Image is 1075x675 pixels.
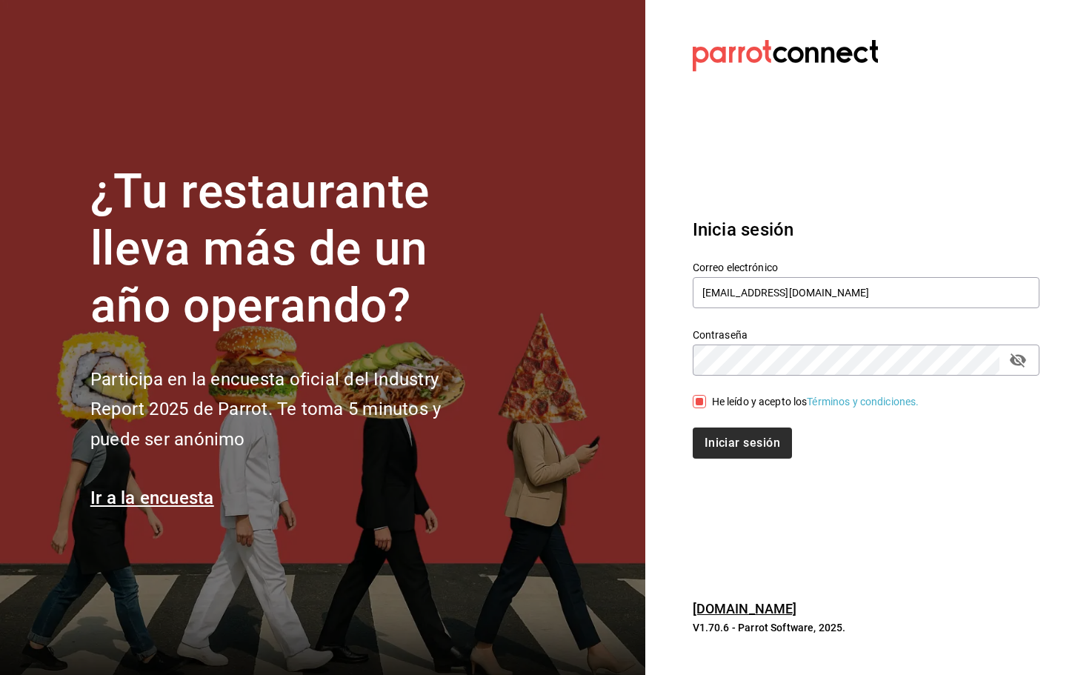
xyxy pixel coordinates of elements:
h2: Participa en la encuesta oficial del Industry Report 2025 de Parrot. Te toma 5 minutos y puede se... [90,365,490,455]
label: Correo electrónico [693,262,1039,273]
h3: Inicia sesión [693,216,1039,243]
p: V1.70.6 - Parrot Software, 2025. [693,620,1039,635]
a: Ir a la encuesta [90,488,214,508]
input: Ingresa tu correo electrónico [693,277,1039,308]
div: He leído y acepto los [712,394,919,410]
label: Contraseña [693,330,1039,340]
a: [DOMAIN_NAME] [693,601,797,616]
button: Iniciar sesión [693,428,792,459]
a: Términos y condiciones. [807,396,919,408]
h1: ¿Tu restaurante lleva más de un año operando? [90,164,490,334]
button: passwordField [1005,348,1031,373]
